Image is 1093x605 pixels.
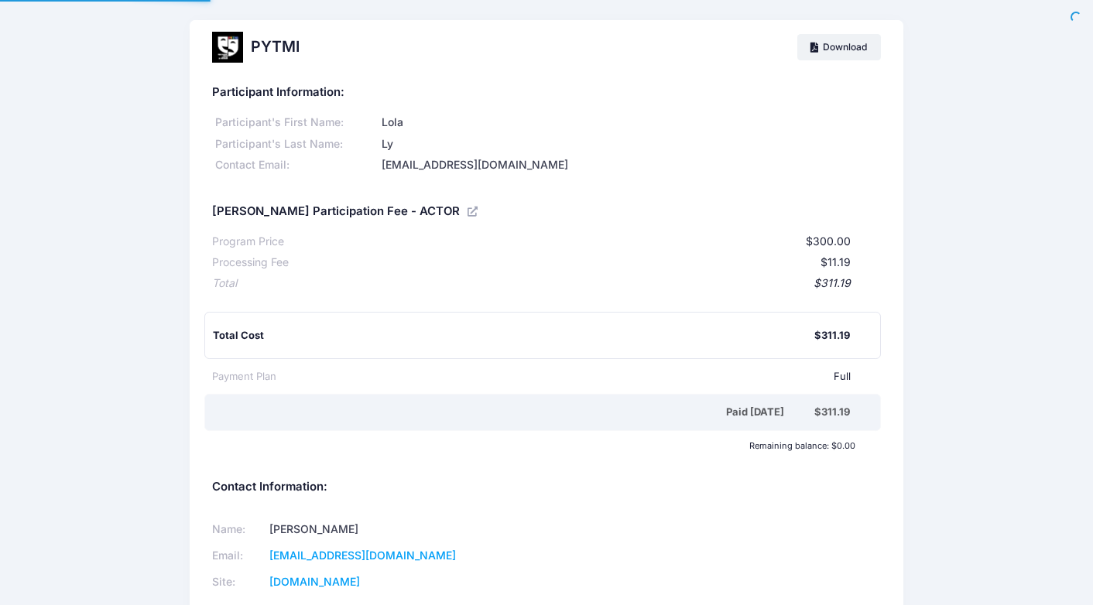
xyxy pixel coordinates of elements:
div: $311.19 [814,328,850,344]
a: [EMAIL_ADDRESS][DOMAIN_NAME] [269,549,456,562]
h5: Participant Information: [212,86,880,100]
td: Name: [212,517,265,543]
h5: [PERSON_NAME] Participation Fee - ACTOR [212,205,460,219]
div: Full [276,369,850,385]
div: Lola [379,115,880,131]
div: Total Cost [213,328,814,344]
div: Ly [379,136,880,152]
td: Site: [212,569,265,596]
td: Email: [212,543,265,569]
div: Payment Plan [212,369,276,385]
div: Paid [DATE] [215,405,814,420]
span: $300.00 [806,234,851,248]
div: Remaining balance: $0.00 [205,441,863,450]
a: View Registration Details [468,204,480,218]
div: $11.19 [289,255,850,271]
div: Participant's Last Name: [212,136,379,152]
div: Program Price [212,234,284,250]
div: $311.19 [814,405,850,420]
div: Processing Fee [212,255,289,271]
td: [PERSON_NAME] [265,517,526,543]
a: [DOMAIN_NAME] [269,575,360,588]
div: Total [212,275,237,292]
a: Download [797,34,881,60]
h2: PYTMI [251,38,300,56]
div: $311.19 [237,275,850,292]
div: Contact Email: [212,157,379,173]
div: [EMAIL_ADDRESS][DOMAIN_NAME] [379,157,880,173]
div: Participant's First Name: [212,115,379,131]
h5: Contact Information: [212,480,880,494]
